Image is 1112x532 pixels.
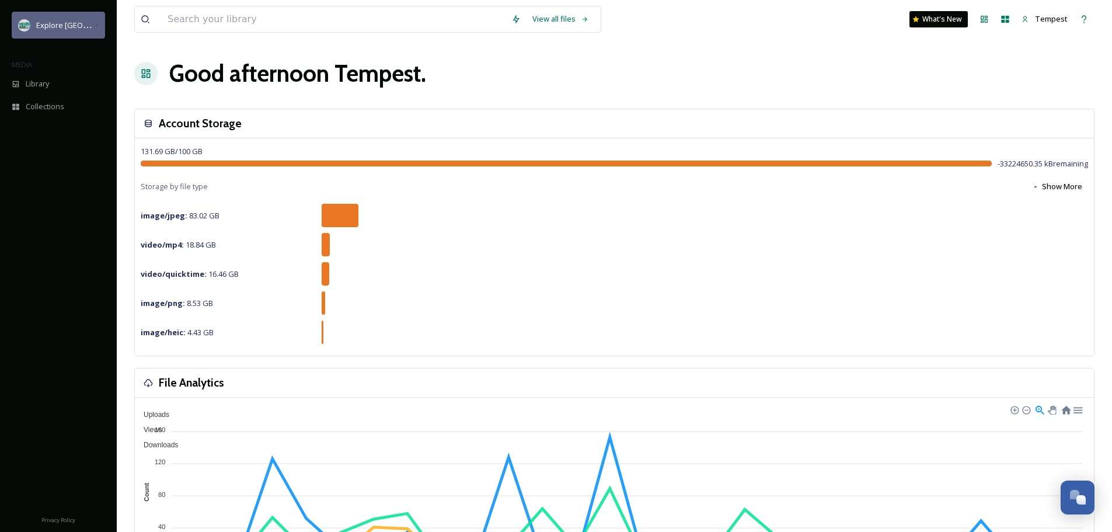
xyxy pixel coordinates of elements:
[26,78,49,89] span: Library
[155,426,165,433] tspan: 160
[141,269,207,279] strong: video/quicktime :
[1022,405,1030,413] div: Zoom Out
[141,298,213,308] span: 8.53 GB
[26,101,64,112] span: Collections
[998,158,1088,169] span: -33224650.35 kB remaining
[141,239,216,250] span: 18.84 GB
[1061,404,1071,414] div: Reset Zoom
[1072,404,1082,414] div: Menu
[141,146,203,157] span: 131.69 GB / 100 GB
[135,411,169,419] span: Uploads
[159,115,242,132] h3: Account Storage
[1034,404,1044,414] div: Selection Zoom
[1016,8,1073,30] a: Tempest
[158,523,165,530] tspan: 40
[19,19,30,31] img: 67e7af72-b6c8-455a-acf8-98e6fe1b68aa.avif
[162,6,506,32] input: Search your library
[141,327,186,338] strong: image/heic :
[909,11,968,27] a: What's New
[141,298,185,308] strong: image/png :
[1061,481,1094,514] button: Open Chat
[141,210,219,221] span: 83.02 GB
[135,426,162,434] span: Views
[159,374,224,391] h3: File Analytics
[155,458,165,465] tspan: 120
[141,269,239,279] span: 16.46 GB
[169,56,426,91] h1: Good afternoon Tempest .
[1048,406,1055,413] div: Panning
[141,239,184,250] strong: video/mp4 :
[41,516,75,524] span: Privacy Policy
[143,483,150,502] text: Count
[141,210,187,221] strong: image/jpeg :
[36,19,197,30] span: Explore [GEOGRAPHIC_DATA][PERSON_NAME]
[12,60,32,69] span: MEDIA
[1010,405,1018,413] div: Zoom In
[141,181,208,192] span: Storage by file type
[1026,175,1088,198] button: Show More
[1035,13,1068,24] span: Tempest
[141,327,214,338] span: 4.43 GB
[41,512,75,526] a: Privacy Policy
[158,491,165,498] tspan: 80
[135,441,178,449] span: Downloads
[527,8,595,30] a: View all files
